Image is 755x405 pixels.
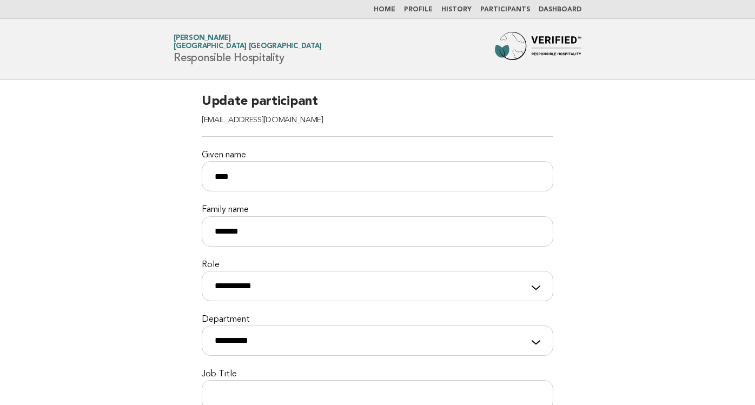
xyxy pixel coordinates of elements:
[202,260,553,271] label: Role
[174,35,321,50] a: [PERSON_NAME][GEOGRAPHIC_DATA] [GEOGRAPHIC_DATA]
[174,35,321,63] h1: Responsible Hospitality
[404,6,433,13] a: Profile
[539,6,581,13] a: Dashboard
[480,6,530,13] a: Participants
[202,93,553,137] h2: Update participant
[495,32,581,67] img: Forbes Travel Guide
[441,6,472,13] a: History
[202,116,323,124] span: [EMAIL_ADDRESS][DOMAIN_NAME]
[374,6,395,13] a: Home
[202,314,553,326] label: Department
[202,150,553,161] label: Given name
[202,204,553,216] label: Family name
[202,369,553,380] label: Job Title
[174,43,321,50] span: [GEOGRAPHIC_DATA] [GEOGRAPHIC_DATA]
